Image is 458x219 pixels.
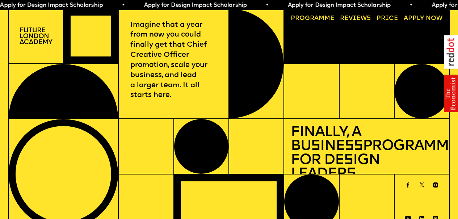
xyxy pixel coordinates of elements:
span: • [409,3,413,8]
span: s [344,153,353,168]
a: Price [373,12,402,25]
a: Programme [287,12,338,25]
span: s [346,167,356,181]
a: Reviews [337,12,374,25]
span: ss [345,139,363,153]
span: a [314,15,319,21]
a: Apply now [401,12,446,25]
h1: Finally, a Bu ine Programme for De ign Leader [291,126,443,181]
span: • [122,3,125,8]
span: • [265,3,269,8]
span: s [311,139,320,153]
p: Imagine that a year from now you could finally get that Chief Creative Officer promotion, scale y... [130,20,217,101]
span: A [404,15,408,21]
